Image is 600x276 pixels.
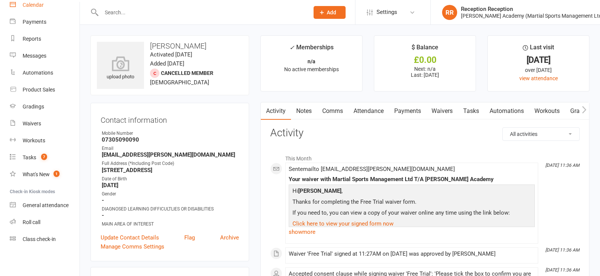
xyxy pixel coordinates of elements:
[97,56,144,81] div: upload photo
[442,5,457,20] div: RR
[10,98,80,115] a: Gradings
[10,30,80,47] a: Reports
[23,19,46,25] div: Payments
[10,231,80,248] a: Class kiosk mode
[292,220,393,227] a: Click here to view your signed form now
[10,214,80,231] a: Roll call
[101,113,239,124] h3: Contact information
[291,102,317,120] a: Notes
[184,233,195,242] a: Flag
[102,191,239,198] div: Gender
[23,36,41,42] div: Reports
[484,102,529,120] a: Automations
[291,186,533,197] p: Hi ,
[291,197,533,208] p: Thanks for completing the Free Trial waiver form.
[426,102,458,120] a: Waivers
[23,53,46,59] div: Messages
[327,9,336,15] span: Add
[102,151,239,158] strong: [EMAIL_ADDRESS][PERSON_NAME][DOMAIN_NAME]
[220,233,239,242] a: Archive
[23,137,45,143] div: Workouts
[101,233,159,242] a: Update Contact Details
[348,102,389,120] a: Attendance
[10,166,80,183] a: What's New1
[23,70,53,76] div: Automations
[289,251,535,257] div: Waiver 'Free Trial' signed at 11:27AM on [DATE] was approved by [PERSON_NAME]
[10,197,80,214] a: General attendance kiosk mode
[23,2,44,8] div: Calendar
[101,242,164,251] a: Manage Comms Settings
[381,56,469,64] div: £0.00
[270,127,580,139] h3: Activity
[102,167,239,174] strong: [STREET_ADDRESS]
[23,120,41,127] div: Waivers
[314,6,346,19] button: Add
[291,208,533,219] p: If you need to, you can view a copy of your waiver online any time using the link below:
[23,236,56,242] div: Class check-in
[23,154,36,160] div: Tasks
[10,14,80,30] a: Payments
[298,188,341,194] strong: [PERSON_NAME]
[529,102,565,120] a: Workouts
[102,136,239,143] strong: 07305090090
[308,58,315,64] strong: n/a
[102,212,239,219] strong: -
[102,175,239,183] div: Date of Birth
[289,43,334,56] div: Memberships
[261,102,291,120] a: Activity
[150,51,192,58] time: Activated [DATE]
[102,197,239,204] strong: -
[102,160,239,167] div: Full Address (*Including Post Code)
[545,247,579,253] i: [DATE] 11:36 AM
[23,87,55,93] div: Product Sales
[270,151,580,163] li: This Month
[54,171,60,177] span: 1
[10,81,80,98] a: Product Sales
[289,44,294,51] i: ✓
[317,102,348,120] a: Comms
[389,102,426,120] a: Payments
[289,166,455,172] span: Sent email to [EMAIL_ADDRESS][PERSON_NAME][DOMAIN_NAME]
[284,66,339,72] span: No active memberships
[10,47,80,64] a: Messages
[102,221,239,228] div: MAIN AREA OF INTEREST
[10,64,80,81] a: Automations
[519,75,558,81] a: view attendance
[97,42,243,50] h3: [PERSON_NAME]
[150,79,209,86] span: [DEMOGRAPHIC_DATA]
[23,104,44,110] div: Gradings
[10,132,80,149] a: Workouts
[458,102,484,120] a: Tasks
[289,176,535,183] div: Your waiver with Martial Sports Management Ltd T/A [PERSON_NAME] Academy
[523,43,554,56] div: Last visit
[381,66,469,78] p: Next: n/a Last: [DATE]
[10,149,80,166] a: Tasks 7
[545,163,579,168] i: [DATE] 11:36 AM
[161,70,213,76] span: Cancelled member
[23,171,50,177] div: What's New
[10,115,80,132] a: Waivers
[494,56,582,64] div: [DATE]
[102,182,239,189] strong: [DATE]
[102,130,239,137] div: Mobile Number
[289,227,535,237] a: show more
[102,206,239,213] div: DIAGNOSED LEARNING DIFFICULTLIES OR DISABILITIES
[23,202,69,208] div: General attendance
[377,4,397,21] span: Settings
[23,219,40,225] div: Roll call
[150,60,184,67] time: Added [DATE]
[545,267,579,273] i: [DATE] 11:36 AM
[494,66,582,74] div: over [DATE]
[41,154,47,160] span: 7
[412,43,438,56] div: $ Balance
[99,7,304,18] input: Search...
[102,145,239,152] div: Email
